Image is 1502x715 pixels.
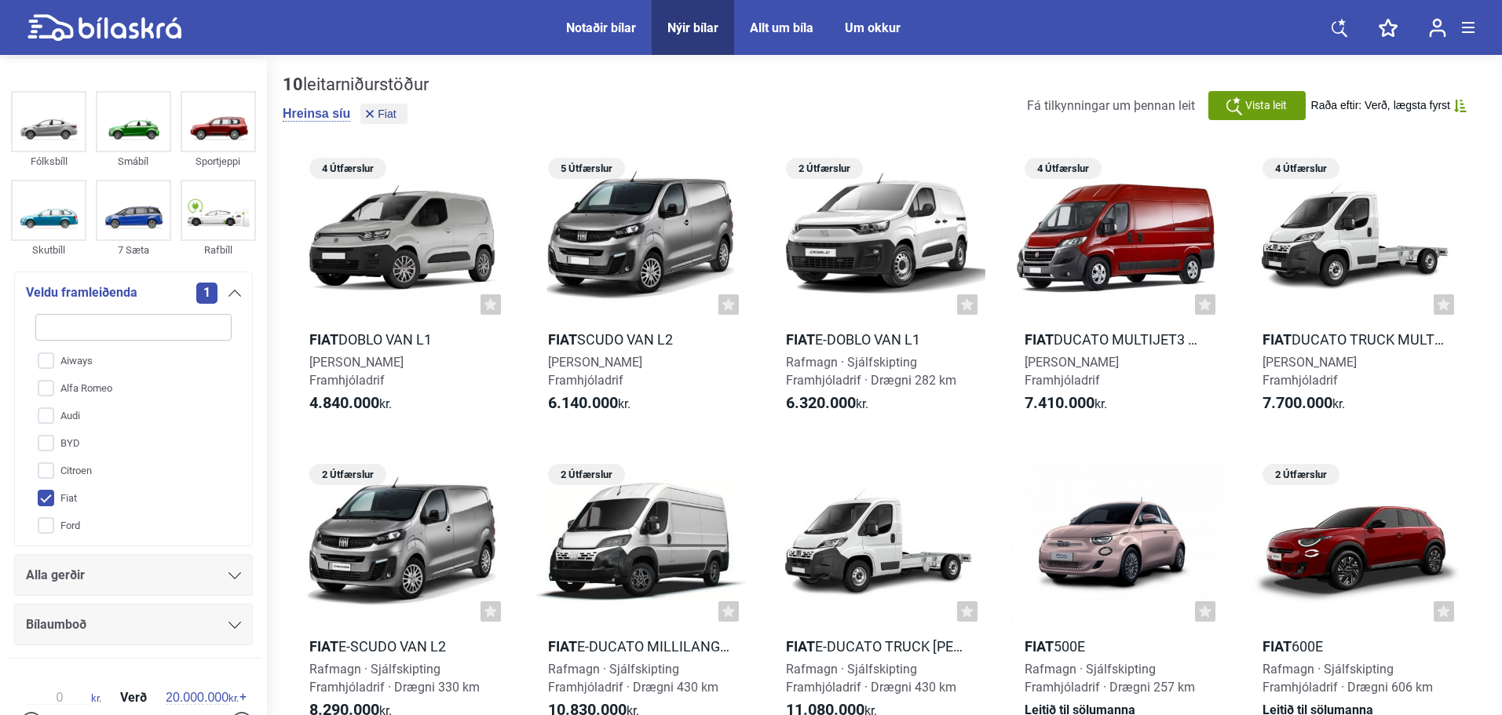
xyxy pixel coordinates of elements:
span: 2 Útfærslur [556,464,617,485]
b: Fiat [309,331,338,348]
span: Fá tilkynningar um þennan leit [1027,98,1195,113]
span: Rafmagn · Sjálfskipting Framhjóladrif · Drægni 257 km [1025,662,1195,695]
span: Vista leit [1245,97,1287,114]
h2: Ducato Truck MultiJet3 [PERSON_NAME] hús [1248,330,1462,348]
a: 4 ÚtfærslurFiatDucato Truck MultiJet3 [PERSON_NAME] hús[PERSON_NAME]Framhjóladrif7.700.000kr. [1248,152,1462,427]
span: 4 Útfærslur [1270,158,1332,179]
span: [PERSON_NAME] Framhjóladrif [1263,355,1357,388]
a: 4 ÚtfærslurFiatDoblo Van L1[PERSON_NAME]Framhjóladrif4.840.000kr. [295,152,509,427]
div: Smábíl [96,152,171,170]
a: Um okkur [845,20,901,35]
span: Rafmagn · Sjálfskipting Framhjóladrif · Drægni 430 km [786,662,956,695]
span: kr. [786,394,868,413]
b: Fiat [786,638,815,655]
span: Rafmagn · Sjálfskipting Framhjóladrif · Drægni 330 km [309,662,480,695]
span: 5 Útfærslur [556,158,617,179]
b: 10 [283,75,303,94]
b: 4.840.000 [309,393,379,412]
span: kr. [28,691,101,705]
b: Fiat [548,331,577,348]
span: kr. [548,394,630,413]
b: Fiat [1263,638,1292,655]
b: Fiat [548,638,577,655]
span: 4 Útfærslur [1032,158,1094,179]
h2: e-Scudo Van L2 [295,637,509,655]
span: Fiat [378,108,396,119]
h2: 600e [1248,637,1462,655]
span: [PERSON_NAME] Framhjóladrif [309,355,404,388]
h2: Doblo Van L1 [295,330,509,348]
b: Fiat [1025,331,1054,348]
span: 2 Útfærslur [794,158,855,179]
span: 2 Útfærslur [1270,464,1332,485]
b: 7.410.000 [1025,393,1095,412]
a: Notaðir bílar [566,20,636,35]
span: 2 Útfærslur [317,464,378,485]
b: 7.700.000 [1263,393,1332,412]
span: Veldu framleiðenda [26,282,137,304]
h2: e-Doblo Van L1 [772,330,985,348]
b: Fiat [309,638,338,655]
span: kr. [1263,394,1345,413]
h2: 500e [1010,637,1224,655]
div: Fólksbíll [11,152,86,170]
span: Raða eftir: Verð, lægsta fyrst [1311,99,1450,112]
img: user-login.svg [1429,18,1446,38]
span: kr. [1025,394,1107,413]
b: 6.320.000 [786,393,856,412]
button: Raða eftir: Verð, lægsta fyrst [1311,99,1467,112]
span: kr. [166,691,239,705]
button: Hreinsa síu [283,106,350,122]
a: 4 ÚtfærslurFiatDucato MultiJet3 Millilangur L2H2[PERSON_NAME]Framhjóladrif7.410.000kr. [1010,152,1224,427]
a: Nýir bílar [667,20,718,35]
span: kr. [309,394,392,413]
b: Fiat [786,331,815,348]
div: Rafbíll [181,241,256,259]
h2: Scudo Van L2 [534,330,747,348]
span: [PERSON_NAME] Framhjóladrif [1025,355,1119,388]
a: 2 ÚtfærslurFiate-Doblo Van L1Rafmagn · SjálfskiptingFramhjóladrif · Drægni 282 km6.320.000kr. [772,152,985,427]
a: Allt um bíla [750,20,813,35]
span: 1 [196,283,217,304]
span: [PERSON_NAME] Framhjóladrif [548,355,642,388]
span: Bílaumboð [26,614,86,636]
span: Rafmagn · Sjálfskipting Framhjóladrif · Drægni 282 km [786,355,956,388]
b: Fiat [1025,638,1054,655]
div: 7 Sæta [96,241,171,259]
div: Sportjeppi [181,152,256,170]
b: Fiat [1263,331,1292,348]
span: 4 Útfærslur [317,158,378,179]
h2: e-Ducato Millilangur L2H2 [534,637,747,655]
a: 5 ÚtfærslurFiatScudo Van L2[PERSON_NAME]Framhjóladrif6.140.000kr. [534,152,747,427]
h2: e-Ducato Truck [PERSON_NAME] hús [772,637,985,655]
span: Verð [116,691,151,704]
span: Alla gerðir [26,564,85,586]
b: 6.140.000 [548,393,618,412]
button: Fiat [360,104,407,124]
div: leitarniðurstöður [283,75,429,95]
span: Rafmagn · Sjálfskipting Framhjóladrif · Drægni 430 km [548,662,718,695]
div: Skutbíll [11,241,86,259]
span: Rafmagn · Sjálfskipting Framhjóladrif · Drægni 606 km [1263,662,1433,695]
h2: Ducato MultiJet3 Millilangur L2H2 [1010,330,1224,348]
